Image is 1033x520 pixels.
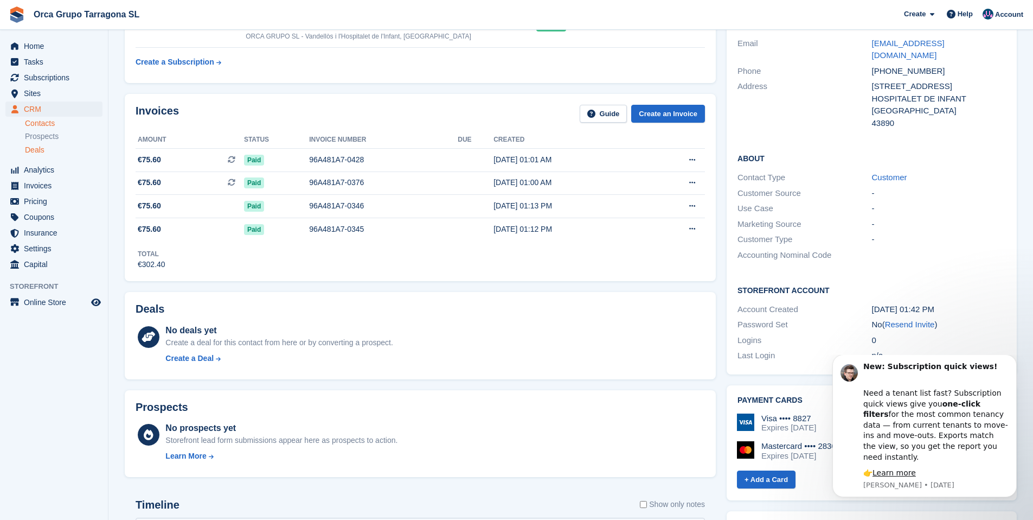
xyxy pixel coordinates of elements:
label: Show only notes [640,499,705,510]
th: Invoice number [309,131,458,149]
div: Message content [47,7,193,124]
a: + Add a Card [737,471,795,489]
h2: Invoices [136,105,179,123]
div: [DATE] 01:12 PM [493,224,646,235]
div: Address [737,80,871,129]
span: €75.60 [138,154,161,166]
span: ( ) [882,320,938,329]
a: menu [5,241,102,256]
th: Amount [136,131,244,149]
a: menu [5,39,102,54]
h2: About [737,153,1006,163]
div: Customer Type [737,233,871,246]
a: menu [5,102,102,117]
a: menu [5,54,102,69]
a: menu [5,70,102,85]
a: Deals [25,144,102,156]
div: Mastercard •••• 2830 [761,441,836,451]
p: Message from Steven, sent 1d ago [47,125,193,135]
span: Paid [244,155,264,166]
a: Learn More [165,451,397,462]
img: stora-icon-8386f47178a22dfd0bd8f6a31ec36ba5ce8667c1dd55bd0f319d3a0aa187defe.svg [9,7,25,23]
div: 0 [872,334,1006,347]
a: menu [5,295,102,310]
iframe: Intercom notifications message [816,355,1033,504]
div: Email [737,37,871,62]
span: Paid [244,177,264,188]
div: Marketing Source [737,218,871,231]
th: Status [244,131,309,149]
div: Expires [DATE] [761,423,816,433]
a: Orca Grupo Tarragona SL [29,5,144,23]
div: [STREET_ADDRESS] [872,80,1006,93]
span: Tasks [24,54,89,69]
img: Visa Logo [737,414,754,431]
div: [GEOGRAPHIC_DATA] [872,105,1006,117]
div: - [872,233,1006,246]
span: Invoices [24,178,89,193]
h2: Payment cards [737,396,1006,405]
div: - [872,202,1006,215]
div: No prospects yet [165,422,397,435]
div: Total [138,249,165,259]
div: - [872,187,1006,200]
span: Online Store [24,295,89,310]
span: Help [958,9,973,20]
a: Preview store [89,296,102,309]
div: Account Created [737,303,871,316]
a: Create a Subscription [136,52,221,72]
div: Logins [737,334,871,347]
div: Use Case [737,202,871,215]
div: No [872,319,1006,331]
span: Deals [25,145,44,155]
a: Learn more [56,113,100,122]
h2: Deals [136,303,164,315]
h2: Storefront Account [737,284,1006,295]
span: Sites [24,86,89,101]
div: [DATE] 01:13 PM [493,200,646,212]
span: Capital [24,257,89,272]
img: ADMIN MANAGMENT [983,9,993,20]
div: 👉 [47,113,193,124]
h2: Prospects [136,401,188,414]
span: Account [995,9,1023,20]
a: Prospects [25,131,102,142]
div: Customer Source [737,187,871,200]
span: Subscriptions [24,70,89,85]
input: Show only notes [640,499,647,510]
a: Customer [872,173,907,182]
span: Coupons [24,210,89,225]
span: Paid [244,201,264,212]
a: Create a Deal [165,353,393,364]
a: menu [5,257,102,272]
span: Analytics [24,162,89,177]
div: Create a Subscription [136,56,214,68]
span: €75.60 [138,177,161,188]
div: - [872,218,1006,231]
div: €302.40 [138,259,165,270]
span: €75.60 [138,200,161,212]
img: Mastercard Logo [737,441,754,459]
div: Create a Deal [165,353,214,364]
div: HOSPITALET DE INFANT [872,93,1006,105]
div: No deals yet [165,324,393,337]
div: Password Set [737,319,871,331]
a: Guide [580,105,627,123]
img: Profile image for Steven [24,9,42,27]
h2: Timeline [136,499,179,511]
div: [PHONE_NUMBER] [872,65,1006,78]
div: Phone [737,65,871,78]
div: Need a tenant list fast? Subscription quick views give you for the most common tenancy data — fro... [47,22,193,107]
div: 96A481A7-0428 [309,154,458,166]
a: menu [5,162,102,177]
span: Insurance [24,225,89,240]
div: Learn More [165,451,206,462]
a: Resend Invite [885,320,935,329]
span: Create [904,9,926,20]
div: 96A481A7-0376 [309,177,458,188]
span: Storefront [10,281,108,292]
span: Pricing [24,194,89,209]
div: 96A481A7-0346 [309,200,458,212]
div: Last Login [737,350,871,362]
a: menu [5,194,102,209]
